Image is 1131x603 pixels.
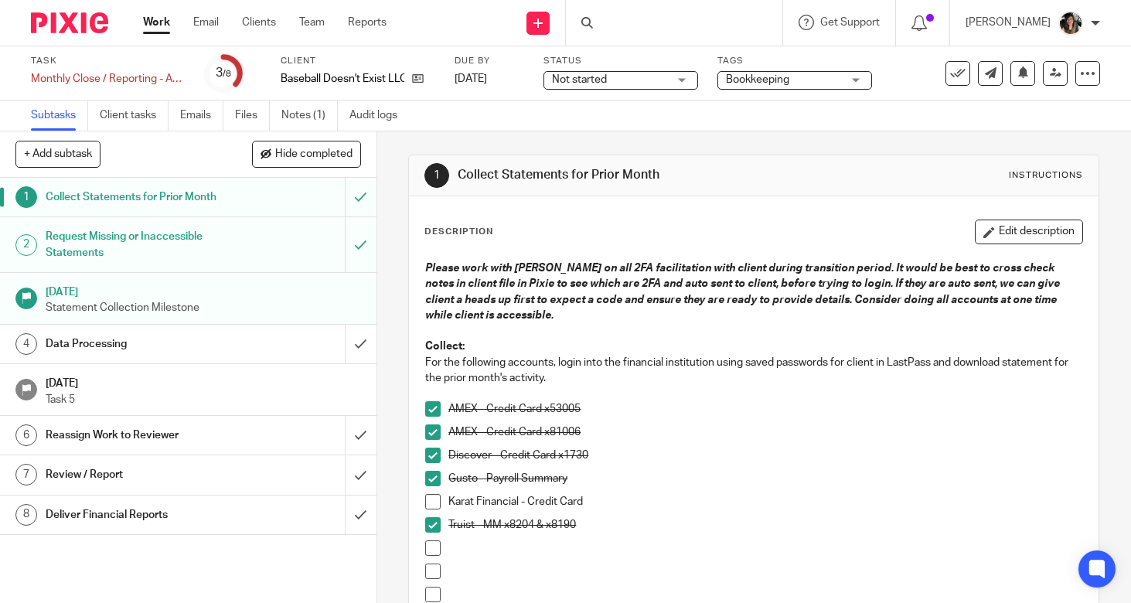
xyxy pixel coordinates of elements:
span: Bookkeeping [726,74,789,85]
div: Instructions [1009,169,1083,182]
span: Not started [552,74,607,85]
button: Hide completed [252,141,361,167]
label: Status [543,55,698,67]
p: Baseball Doesn't Exist LLC [281,71,404,87]
h1: Deliver Financial Reports [46,503,235,526]
h1: Data Processing [46,332,235,356]
div: 1 [424,163,449,188]
p: Gusto - Payroll Summary [448,471,1082,486]
h1: Request Missing or Inaccessible Statements [46,225,235,264]
p: For the following accounts, login into the financial institution using saved passwords for client... [425,355,1082,387]
a: Files [235,100,270,131]
p: Karat Financial - Credit Card [448,494,1082,509]
label: Client [281,55,435,67]
label: Task [31,55,186,67]
em: Please work with [PERSON_NAME] on all 2FA facilitation with client during transition period. It w... [425,263,1062,321]
div: Monthly Close / Reporting - August [31,71,186,87]
p: Statement Collection Milestone [46,300,361,315]
a: Email [193,15,219,30]
p: Discover - Credit Card x1730 [448,448,1082,463]
p: AMEX - Credit Card x53005 [448,401,1082,417]
img: Pixie [31,12,108,33]
strong: Collect: [425,341,465,352]
a: Notes (1) [281,100,338,131]
div: 4 [15,333,37,355]
div: 3 [216,64,231,82]
p: Description [424,226,493,238]
a: Subtasks [31,100,88,131]
small: /8 [223,70,231,78]
div: 1 [15,186,37,208]
span: Get Support [820,17,880,28]
h1: [DATE] [46,281,361,300]
p: AMEX - Credit Card x81006 [448,424,1082,440]
a: Audit logs [349,100,409,131]
h1: Reassign Work to Reviewer [46,424,235,447]
a: Emails [180,100,223,131]
button: Edit description [975,220,1083,244]
h1: Collect Statements for Prior Month [46,186,235,209]
h1: [DATE] [46,372,361,391]
div: 8 [15,504,37,526]
img: IMG_2906.JPEG [1058,11,1083,36]
h1: Collect Statements for Prior Month [458,167,787,183]
label: Tags [717,55,872,67]
a: Team [299,15,325,30]
p: Task 5 [46,392,361,407]
a: Work [143,15,170,30]
a: Clients [242,15,276,30]
a: Client tasks [100,100,169,131]
label: Due by [455,55,524,67]
a: Reports [348,15,387,30]
div: 6 [15,424,37,446]
div: 2 [15,234,37,256]
div: 7 [15,464,37,485]
h1: Review / Report [46,463,235,486]
p: [PERSON_NAME] [966,15,1051,30]
span: Hide completed [275,148,353,161]
button: + Add subtask [15,141,100,167]
p: Truist - MM x8204 & x8190 [448,517,1082,533]
span: [DATE] [455,73,487,84]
